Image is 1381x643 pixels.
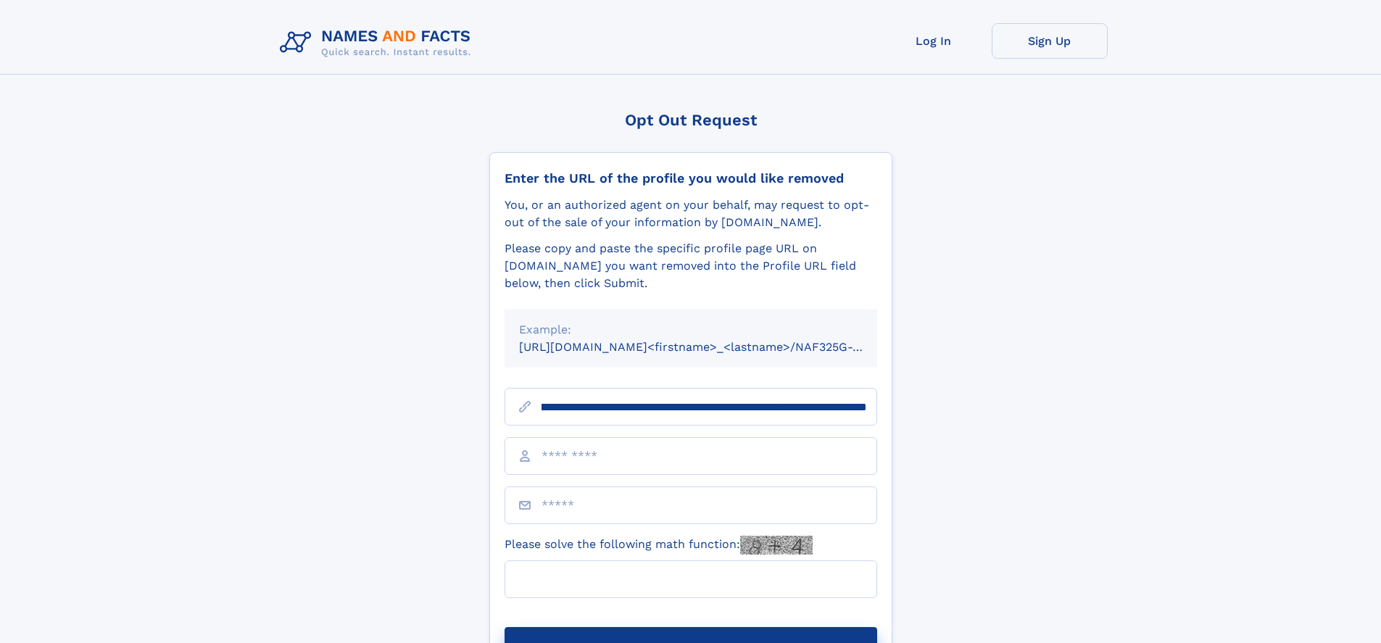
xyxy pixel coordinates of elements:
[505,240,877,292] div: Please copy and paste the specific profile page URL on [DOMAIN_NAME] you want removed into the Pr...
[505,170,877,186] div: Enter the URL of the profile you would like removed
[505,536,813,555] label: Please solve the following math function:
[876,23,992,59] a: Log In
[274,23,483,62] img: Logo Names and Facts
[992,23,1108,59] a: Sign Up
[489,111,892,129] div: Opt Out Request
[519,340,905,354] small: [URL][DOMAIN_NAME]<firstname>_<lastname>/NAF325G-xxxxxxxx
[519,321,863,339] div: Example:
[505,196,877,231] div: You, or an authorized agent on your behalf, may request to opt-out of the sale of your informatio...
